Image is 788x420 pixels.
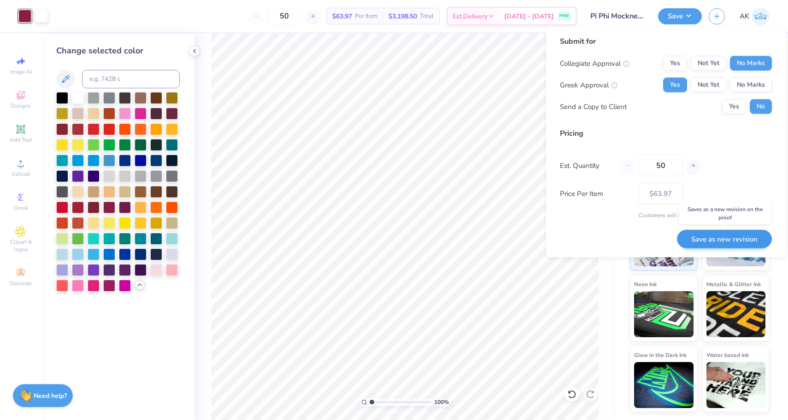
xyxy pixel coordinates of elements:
[14,204,28,212] span: Greek
[5,238,37,253] span: Clipart & logos
[583,7,651,25] input: Untitled Design
[420,12,434,21] span: Total
[12,170,30,178] span: Upload
[56,45,180,57] div: Change selected color
[332,12,352,21] span: $63.97
[11,102,31,109] span: Designs
[560,188,631,199] label: Price Per Item
[679,203,771,224] div: Saves as a new revision on the proof
[706,362,766,408] img: Water based Ink
[560,160,615,171] label: Est. Quantity
[706,350,749,360] span: Water based Ink
[750,99,772,114] button: No
[658,8,702,24] button: Save
[706,279,761,289] span: Metallic & Glitter Ink
[388,12,417,21] span: $3,198.50
[722,99,746,114] button: Yes
[434,398,449,406] span: 100 %
[504,12,554,21] span: [DATE] - [DATE]
[730,56,772,71] button: No Marks
[560,36,772,47] div: Submit for
[10,68,32,75] span: Image AI
[663,78,687,92] button: Yes
[730,78,772,92] button: No Marks
[634,362,694,408] img: Glow in the Dark Ink
[560,101,627,112] div: Send a Copy to Client
[638,155,683,176] input: – –
[663,56,687,71] button: Yes
[634,279,657,289] span: Neon Ink
[10,136,32,144] span: Add Text
[82,70,180,88] input: e.g. 7428 c
[453,12,488,21] span: Est. Delivery
[355,12,377,21] span: Per Item
[10,280,32,287] span: Decorate
[34,391,67,400] strong: Need help?
[560,58,629,69] div: Collegiate Approval
[691,56,726,71] button: Not Yet
[677,230,772,248] button: Save as new revision
[634,291,694,337] img: Neon Ink
[752,7,770,25] img: Ava Klick
[559,13,569,19] span: FREE
[560,128,772,139] div: Pricing
[266,8,302,24] input: – –
[560,80,617,90] div: Greek Approval
[740,11,749,22] span: AK
[560,211,772,219] div: Customers will see this price on HQ.
[691,78,726,92] button: Not Yet
[634,350,687,360] span: Glow in the Dark Ink
[706,291,766,337] img: Metallic & Glitter Ink
[740,7,770,25] a: AK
